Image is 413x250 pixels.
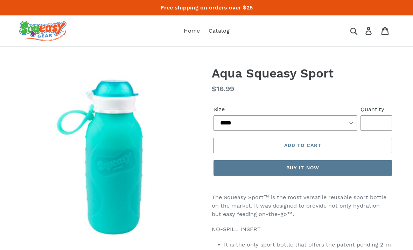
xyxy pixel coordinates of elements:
[205,26,233,36] a: Catalog
[21,67,200,247] img: Aqua Squeasy Sport
[213,138,392,153] button: Add to cart
[213,105,357,114] label: Size
[360,105,392,114] label: Quantity
[212,193,394,218] p: The Squeasy Sport™ is the most versatile reusable sport bottle on the market. It was designed to ...
[212,225,394,234] p: NO-SPILL INSERT
[212,66,394,81] h1: Aqua Squeasy Sport
[184,27,200,34] span: Home
[209,27,230,34] span: Catalog
[284,142,321,148] span: Add to cart
[212,85,234,93] span: $16.99
[19,21,66,41] img: squeasy gear snacker portable food pouch
[180,26,203,36] a: Home
[213,160,392,176] button: Buy it now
